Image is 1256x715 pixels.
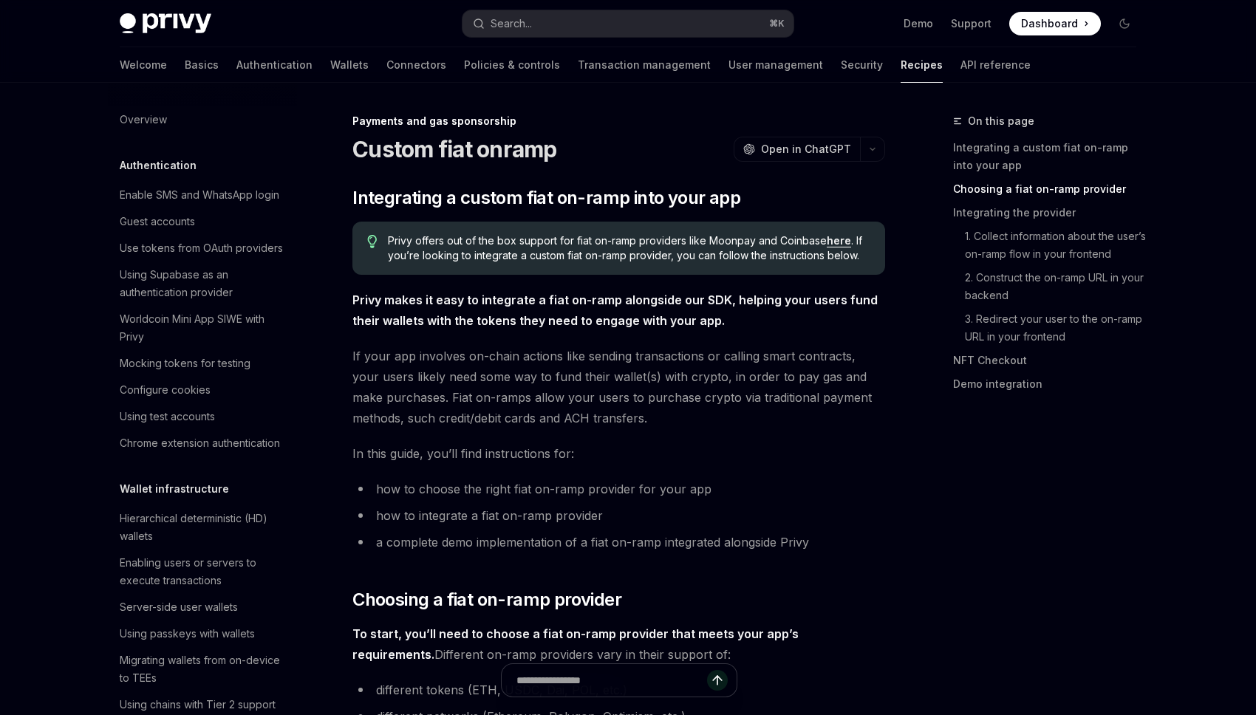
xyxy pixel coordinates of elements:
[120,480,229,498] h5: Wallet infrastructure
[120,47,167,83] a: Welcome
[120,186,279,204] div: Enable SMS and WhatsApp login
[120,696,276,714] div: Using chains with Tier 2 support
[108,261,297,306] a: Using Supabase as an authentication provider
[120,598,238,616] div: Server-side user wallets
[120,13,211,34] img: dark logo
[761,142,851,157] span: Open in ChatGPT
[120,310,288,346] div: Worldcoin Mini App SIWE with Privy
[352,136,557,162] h1: Custom fiat onramp
[352,532,885,552] li: a complete demo implementation of a fiat on-ramp integrated alongside Privy
[120,381,211,399] div: Configure cookies
[108,550,297,594] a: Enabling users or servers to execute transactions
[108,377,297,403] a: Configure cookies
[108,620,297,647] a: Using passkeys with wallets
[827,234,851,247] a: here
[953,372,1148,396] a: Demo integration
[841,47,883,83] a: Security
[352,443,885,464] span: In this guide, you’ll find instructions for:
[108,647,297,691] a: Migrating wallets from on-device to TEEs
[120,213,195,230] div: Guest accounts
[352,479,885,499] li: how to choose the right fiat on-ramp provider for your app
[108,403,297,430] a: Using test accounts
[108,430,297,456] a: Chrome extension authentication
[367,235,378,248] svg: Tip
[352,626,799,662] strong: To start, you’ll need to choose a fiat on-ramp provider that meets your app’s requirements.
[330,47,369,83] a: Wallets
[951,16,992,31] a: Support
[386,47,446,83] a: Connectors
[108,306,297,350] a: Worldcoin Mini App SIWE with Privy
[108,594,297,620] a: Server-side user wallets
[578,47,711,83] a: Transaction management
[120,554,288,589] div: Enabling users or servers to execute transactions
[388,233,870,263] span: Privy offers out of the box support for fiat on-ramp providers like Moonpay and Coinbase . If you...
[1009,12,1101,35] a: Dashboard
[352,588,621,612] span: Choosing a fiat on-ramp provider
[120,239,283,257] div: Use tokens from OAuth providers
[968,112,1034,130] span: On this page
[965,307,1148,349] a: 3. Redirect your user to the on-ramp URL in your frontend
[352,505,885,526] li: how to integrate a fiat on-ramp provider
[120,111,167,129] div: Overview
[185,47,219,83] a: Basics
[352,623,885,665] span: Different on-ramp providers vary in their support of:
[236,47,313,83] a: Authentication
[108,505,297,550] a: Hierarchical deterministic (HD) wallets
[953,136,1148,177] a: Integrating a custom fiat on-ramp into your app
[1021,16,1078,31] span: Dashboard
[120,510,288,545] div: Hierarchical deterministic (HD) wallets
[953,177,1148,201] a: Choosing a fiat on-ramp provider
[965,266,1148,307] a: 2. Construct the on-ramp URL in your backend
[707,670,728,691] button: Send message
[108,182,297,208] a: Enable SMS and WhatsApp login
[108,350,297,377] a: Mocking tokens for testing
[464,47,560,83] a: Policies & controls
[108,106,297,133] a: Overview
[1113,12,1136,35] button: Toggle dark mode
[901,47,943,83] a: Recipes
[960,47,1031,83] a: API reference
[352,292,878,328] strong: Privy makes it easy to integrate a fiat on-ramp alongside our SDK, helping your users fund their ...
[120,408,215,425] div: Using test accounts
[953,349,1148,372] a: NFT Checkout
[904,16,933,31] a: Demo
[120,625,255,643] div: Using passkeys with wallets
[352,114,885,129] div: Payments and gas sponsorship
[769,18,785,30] span: ⌘ K
[463,10,793,37] button: Search...⌘K
[352,346,885,428] span: If your app involves on-chain actions like sending transactions or calling smart contracts, your ...
[120,266,288,301] div: Using Supabase as an authentication provider
[965,225,1148,266] a: 1. Collect information about the user’s on-ramp flow in your frontend
[108,208,297,235] a: Guest accounts
[120,434,280,452] div: Chrome extension authentication
[352,186,740,210] span: Integrating a custom fiat on-ramp into your app
[108,235,297,261] a: Use tokens from OAuth providers
[120,651,288,687] div: Migrating wallets from on-device to TEEs
[491,15,532,32] div: Search...
[734,137,860,162] button: Open in ChatGPT
[120,157,197,174] h5: Authentication
[728,47,823,83] a: User management
[120,355,250,372] div: Mocking tokens for testing
[953,201,1148,225] a: Integrating the provider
